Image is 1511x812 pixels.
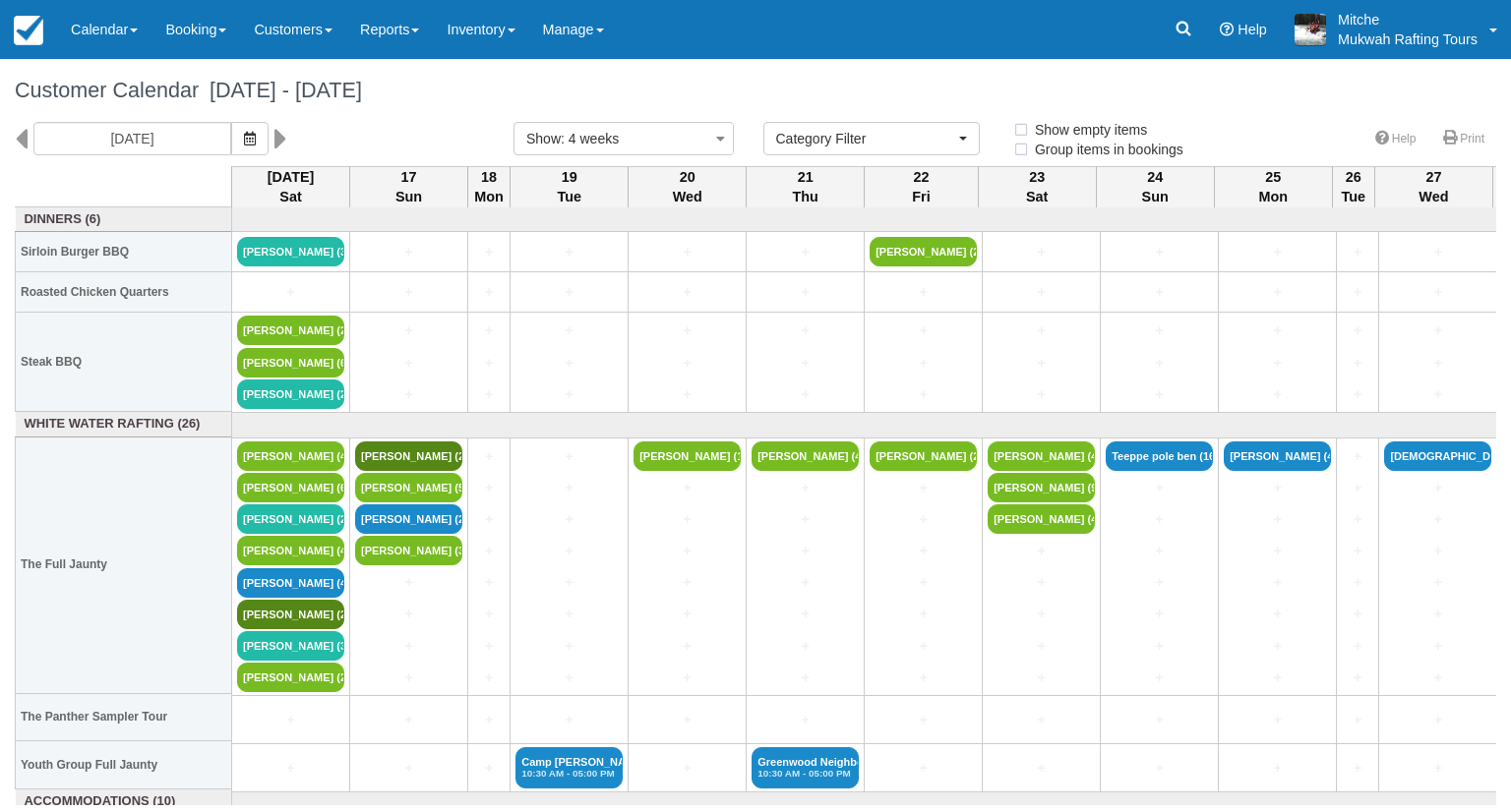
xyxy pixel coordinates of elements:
a: + [515,320,623,341]
p: Mitche [1338,10,1478,29]
a: + [1224,282,1331,303]
a: + [515,710,623,730]
a: + [1384,353,1491,374]
a: + [1106,242,1213,262]
a: + [870,384,977,405]
a: [PERSON_NAME] (2) [870,441,977,471]
a: + [870,758,977,779]
a: Print [1431,125,1496,153]
a: + [1342,509,1373,530]
a: + [634,353,741,374]
a: + [1224,541,1331,561]
a: + [752,710,859,730]
a: + [870,282,977,303]
a: + [473,572,505,593]
a: + [355,636,462,657]
th: 26 Tue [1332,166,1374,207]
a: + [1384,320,1491,341]
a: [PERSON_NAME] (6) [237,348,344,377]
a: + [1384,282,1491,303]
span: Help [1238,22,1267,37]
a: + [1384,509,1491,530]
a: + [1224,572,1331,593]
a: Dinners (6) [21,210,227,229]
a: + [515,636,623,657]
a: + [1224,320,1331,341]
a: [PERSON_NAME] (4) [237,441,344,471]
a: + [1224,478,1331,498]
a: White Water Rafting (26) [21,415,227,434]
a: + [1106,667,1213,688]
th: The Full Jaunty [16,436,232,693]
a: + [1224,758,1331,779]
a: + [1384,636,1491,657]
a: + [870,667,977,688]
a: + [634,758,741,779]
a: [PERSON_NAME] (4) [237,536,344,565]
a: + [473,636,505,657]
a: + [988,282,1095,303]
a: [PERSON_NAME] (2) [355,441,462,471]
a: + [355,758,462,779]
a: + [515,353,623,374]
th: 27 Wed [1374,166,1492,207]
a: + [1342,353,1373,374]
th: 24 Sun [1096,166,1214,207]
a: + [634,509,741,530]
a: + [988,636,1095,657]
a: + [473,758,505,779]
th: 21 Thu [747,166,865,207]
a: + [1342,636,1373,657]
a: [PERSON_NAME] (2) [870,237,977,266]
a: + [752,572,859,593]
th: 20 Wed [629,166,747,207]
a: [PERSON_NAME] (18) [634,441,741,471]
a: + [988,320,1095,341]
a: + [1342,710,1373,730]
a: + [752,353,859,374]
a: + [1384,710,1491,730]
th: [DATE] Sat [232,166,350,207]
a: + [355,667,462,688]
a: + [1106,604,1213,624]
a: + [1384,758,1491,779]
a: [DEMOGRAPHIC_DATA][PERSON_NAME] (7) [1384,441,1491,471]
a: + [1342,384,1373,405]
a: + [473,384,505,405]
a: + [1224,242,1331,262]
a: + [1384,667,1491,688]
a: + [515,509,623,530]
span: : 4 weeks [561,131,619,146]
a: + [1224,353,1331,374]
a: + [1106,509,1213,530]
a: + [1224,604,1331,624]
a: + [752,478,859,498]
a: + [355,604,462,624]
th: 17 Sun [350,166,468,207]
a: + [988,758,1095,779]
p: Mukwah Rafting Tours [1338,29,1478,49]
span: [DATE] - [DATE] [199,78,362,102]
a: + [870,320,977,341]
a: + [473,353,505,374]
span: Category Filter [776,129,954,148]
label: Group items in bookings [1012,135,1196,164]
a: + [473,710,505,730]
th: 23 Sat [978,166,1096,207]
a: [PERSON_NAME] (2) [237,316,344,345]
a: + [634,541,741,561]
a: + [515,604,623,624]
a: + [1106,282,1213,303]
th: The Panther Sampler Tour [16,694,232,741]
a: + [752,667,859,688]
a: + [473,282,505,303]
a: + [1342,320,1373,341]
a: + [515,242,623,262]
h1: Customer Calendar [15,79,1496,102]
a: Greenwood Neighbourh (32)10:30 AM - 05:00 PM [752,747,859,788]
a: + [1342,572,1373,593]
a: [PERSON_NAME] (4) [752,441,859,471]
a: + [1106,541,1213,561]
a: + [1106,758,1213,779]
button: Show: 4 weeks [514,122,734,155]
